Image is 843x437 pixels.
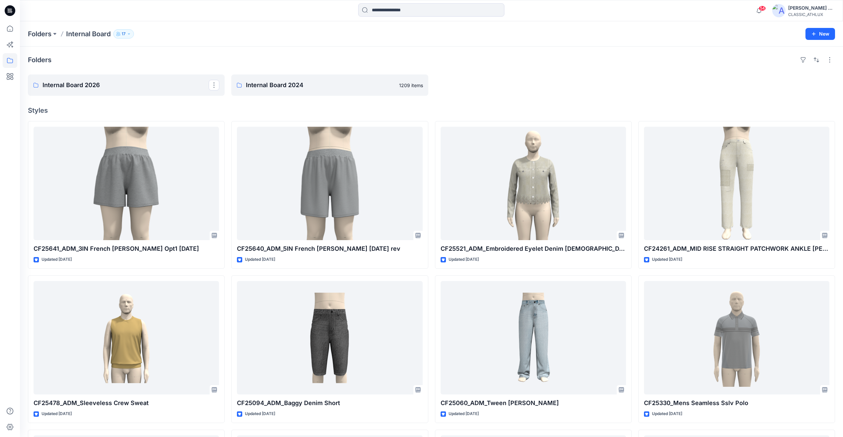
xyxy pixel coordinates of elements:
[644,281,829,394] a: CF25330_Mens Seamless Sslv Polo
[399,82,423,89] p: 1209 items
[759,6,766,11] span: 54
[43,80,209,90] p: Internal Board 2026
[788,12,835,17] div: CLASSIC_ATHLUX
[122,30,126,38] p: 17
[42,256,72,263] p: Updated [DATE]
[237,281,422,394] a: CF25094_ADM_Baggy Denim Short
[237,127,422,240] a: CF25640_ADM_5IN French Terry Short 24APR25 rev
[34,398,219,408] p: CF25478_ADM_Sleeveless Crew Sweat
[42,410,72,417] p: Updated [DATE]
[66,29,111,39] p: Internal Board
[449,410,479,417] p: Updated [DATE]
[34,244,219,253] p: CF25641_ADM_3IN French [PERSON_NAME] Opt1 [DATE]
[772,4,786,17] img: avatar
[28,29,52,39] a: Folders
[28,56,52,64] h4: Folders
[245,410,275,417] p: Updated [DATE]
[644,244,829,253] p: CF24261_ADM_MID RISE STRAIGHT PATCHWORK ANKLE [PERSON_NAME]
[441,127,626,240] a: CF25521_ADM_Embroidered Eyelet Denim Lady Jacket
[652,256,682,263] p: Updated [DATE]
[644,127,829,240] a: CF24261_ADM_MID RISE STRAIGHT PATCHWORK ANKLE JEAN
[441,398,626,408] p: CF25060_ADM_Tween [PERSON_NAME]
[237,398,422,408] p: CF25094_ADM_Baggy Denim Short
[28,106,835,114] h4: Styles
[449,256,479,263] p: Updated [DATE]
[246,80,395,90] p: Internal Board 2024
[441,244,626,253] p: CF25521_ADM_Embroidered Eyelet Denim [DEMOGRAPHIC_DATA] Jacket
[441,281,626,394] a: CF25060_ADM_Tween Baggy Denim Jeans
[788,4,835,12] div: [PERSON_NAME] Cfai
[34,127,219,240] a: CF25641_ADM_3IN French Terry Short Opt1 25APR25
[805,28,835,40] button: New
[28,74,225,96] a: Internal Board 2026
[113,29,134,39] button: 17
[237,244,422,253] p: CF25640_ADM_5IN French [PERSON_NAME] [DATE] rev
[231,74,428,96] a: Internal Board 20241209 items
[34,281,219,394] a: CF25478_ADM_Sleeveless Crew Sweat
[245,256,275,263] p: Updated [DATE]
[652,410,682,417] p: Updated [DATE]
[644,398,829,408] p: CF25330_Mens Seamless Sslv Polo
